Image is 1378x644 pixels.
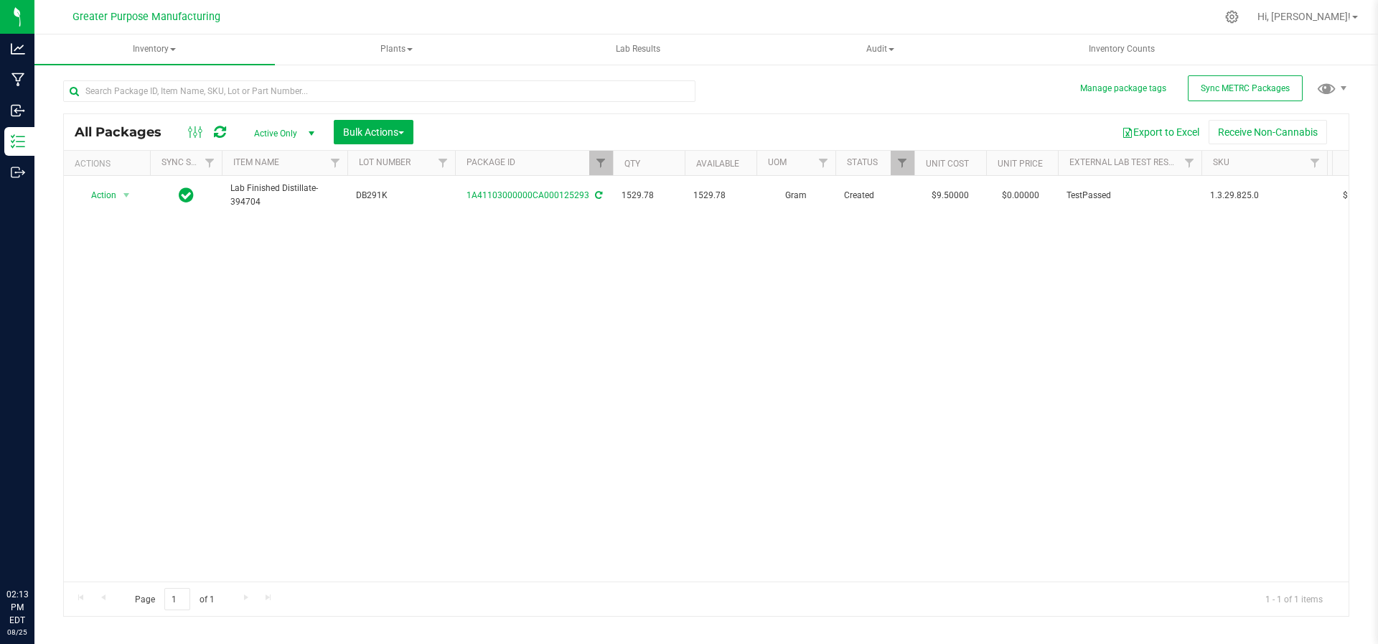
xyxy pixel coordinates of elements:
[1213,157,1229,167] a: SKU
[1069,43,1174,55] span: Inventory Counts
[1254,588,1334,610] span: 1 - 1 of 1 items
[622,189,676,202] span: 1529.78
[343,126,404,138] span: Bulk Actions
[593,190,602,200] span: Sync from Compliance System
[1069,157,1182,167] a: External Lab Test Result
[334,120,413,144] button: Bulk Actions
[179,185,194,205] span: In Sync
[1223,10,1241,24] div: Manage settings
[164,588,190,610] input: 1
[75,159,144,169] div: Actions
[276,34,517,65] a: Plants
[11,42,25,56] inline-svg: Analytics
[1080,83,1166,95] button: Manage package tags
[812,151,835,175] a: Filter
[998,159,1043,169] a: Unit Price
[1210,189,1318,202] span: 1.3.29.825.0
[11,165,25,179] inline-svg: Outbound
[11,73,25,87] inline-svg: Manufacturing
[891,151,914,175] a: Filter
[1257,11,1351,22] span: Hi, [PERSON_NAME]!
[467,190,589,200] a: 1A41103000000CA000125293
[624,159,640,169] a: Qty
[1201,83,1290,93] span: Sync METRC Packages
[14,529,57,572] iframe: Resource center
[696,159,739,169] a: Available
[1002,34,1242,65] a: Inventory Counts
[1209,120,1327,144] button: Receive Non-Cannabis
[42,527,60,544] iframe: Resource center unread badge
[596,43,680,55] span: Lab Results
[693,189,748,202] span: 1529.78
[11,134,25,149] inline-svg: Inventory
[78,185,117,205] span: Action
[34,34,275,65] a: Inventory
[356,189,446,202] span: DB291K
[760,34,1000,65] a: Audit
[1188,75,1303,101] button: Sync METRC Packages
[1112,120,1209,144] button: Export to Excel
[995,185,1046,206] span: $0.00000
[467,157,515,167] a: Package ID
[1303,151,1327,175] a: Filter
[123,588,226,610] span: Page of 1
[324,151,347,175] a: Filter
[161,157,217,167] a: Sync Status
[72,11,220,23] span: Greater Purpose Manufacturing
[765,189,827,202] span: Gram
[1178,151,1201,175] a: Filter
[359,157,411,167] a: Lot Number
[431,151,455,175] a: Filter
[63,80,695,102] input: Search Package ID, Item Name, SKU, Lot or Part Number...
[926,159,969,169] a: Unit Cost
[118,185,136,205] span: select
[75,124,176,140] span: All Packages
[1067,189,1193,202] span: TestPassed
[518,34,759,65] a: Lab Results
[277,35,516,64] span: Plants
[761,35,1000,64] span: Audit
[233,157,279,167] a: Item Name
[230,182,339,209] span: Lab Finished Distillate-394704
[198,151,222,175] a: Filter
[914,176,986,215] td: $9.50000
[768,157,787,167] a: UOM
[6,627,28,638] p: 08/25
[11,103,25,118] inline-svg: Inbound
[6,588,28,627] p: 02:13 PM EDT
[844,189,906,202] span: Created
[589,151,613,175] a: Filter
[847,157,878,167] a: Status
